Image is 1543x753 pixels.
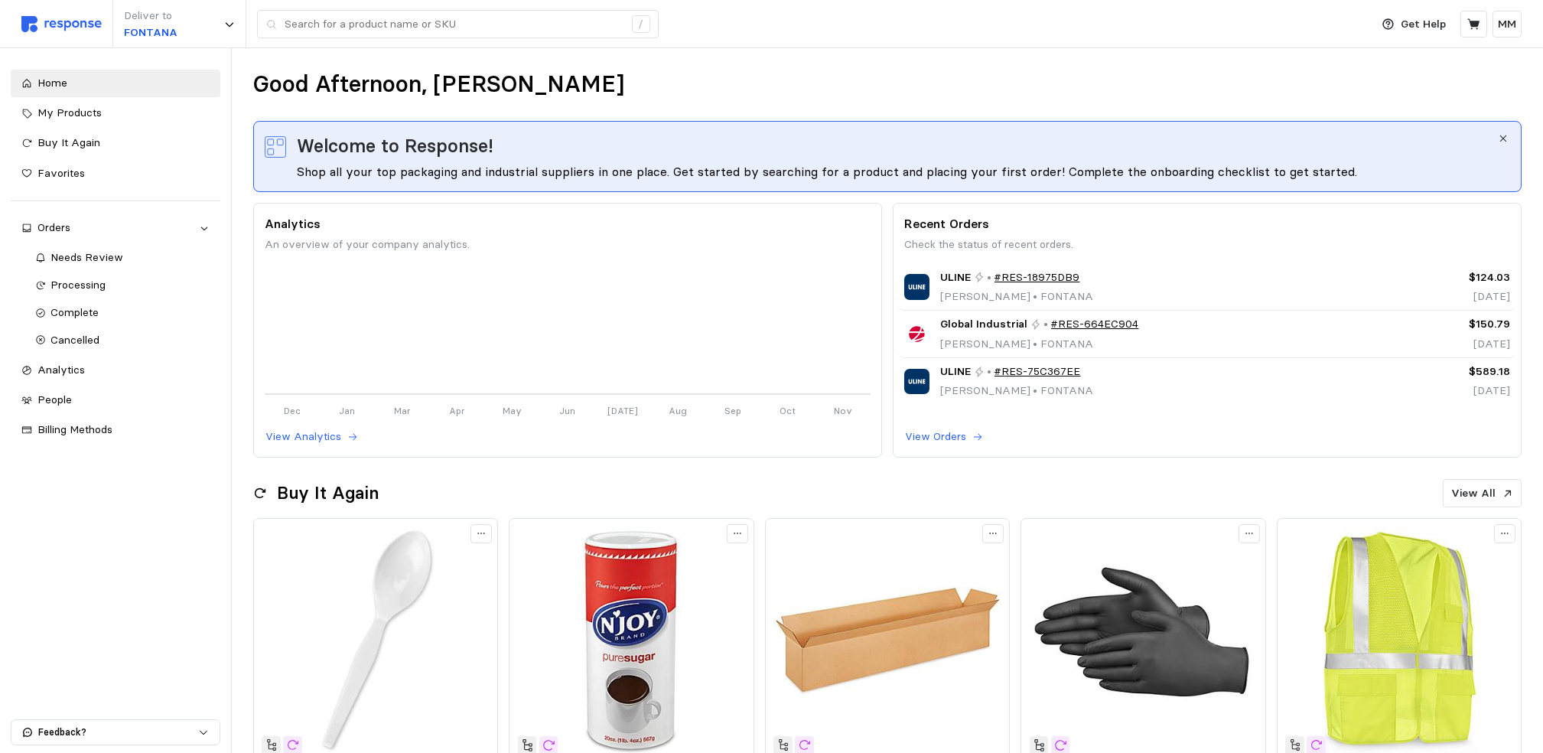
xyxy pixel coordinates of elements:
p: Get Help [1401,16,1447,33]
button: View Orders [904,428,984,446]
p: [DATE] [1366,288,1510,305]
span: Analytics [37,363,85,376]
span: People [37,393,72,406]
tspan: Jun [559,405,575,416]
p: $150.79 [1366,316,1510,333]
p: View Analytics [265,429,341,445]
tspan: Jan [339,405,355,416]
span: Cancelled [51,333,100,347]
div: / [632,15,650,34]
a: Orders [11,214,220,242]
p: View Orders [905,429,966,445]
span: Processing [51,278,106,292]
p: $589.18 [1366,363,1510,380]
p: Deliver to [124,8,177,24]
span: ULINE [940,363,971,380]
div: Orders [37,220,194,236]
tspan: Nov [834,405,852,416]
span: • [1030,337,1040,350]
p: [DATE] [1366,336,1510,353]
p: FONTANA [124,24,177,41]
p: Check the status of recent orders. [904,236,1510,253]
span: • [1030,289,1040,303]
p: View All [1452,485,1496,502]
button: MM [1493,11,1522,37]
tspan: [DATE] [607,405,638,416]
img: svg%3e [265,136,286,158]
p: Recent Orders [904,214,1510,233]
img: Global Industrial [904,321,929,347]
span: Complete [51,305,99,319]
span: Welcome to Response! [297,132,493,160]
img: svg%3e [21,16,102,32]
tspan: Aug [669,405,687,416]
a: Processing [24,272,220,299]
tspan: Dec [284,405,301,416]
p: [PERSON_NAME] FONTANA [940,383,1093,399]
p: MM [1498,16,1516,33]
h2: Buy It Again [277,481,379,505]
span: Billing Methods [37,422,112,436]
img: ULINE [904,274,929,299]
div: Shop all your top packaging and industrial suppliers in one place. Get started by searching for a... [297,162,1497,181]
h1: Good Afternoon, [PERSON_NAME] [253,70,624,99]
p: • [987,269,991,286]
span: My Products [37,106,102,119]
tspan: Mar [394,405,411,416]
a: Favorites [11,160,220,187]
a: Billing Methods [11,416,220,444]
button: View All [1443,479,1522,508]
a: #RES-75C367EE [994,363,1081,380]
img: ULINE [904,369,929,394]
span: Favorites [37,166,85,180]
a: Complete [24,299,220,327]
tspan: Oct [780,405,796,416]
button: View Analytics [265,428,359,446]
a: Cancelled [24,327,220,354]
tspan: May [503,405,522,416]
span: • [1030,383,1040,397]
span: ULINE [940,269,971,286]
a: #RES-664EC904 [1051,316,1139,333]
p: • [1043,316,1048,333]
p: [PERSON_NAME] FONTANA [940,288,1093,305]
tspan: Apr [449,405,465,416]
p: Feedback? [38,725,198,739]
p: Analytics [265,214,871,233]
a: My Products [11,99,220,127]
tspan: Sep [724,405,741,416]
p: [PERSON_NAME] FONTANA [940,336,1139,353]
p: An overview of your company analytics. [265,236,871,253]
a: Home [11,70,220,97]
span: Needs Review [51,250,124,264]
p: $124.03 [1366,269,1510,286]
a: Buy It Again [11,129,220,157]
a: #RES-18975DB9 [994,269,1080,286]
input: Search for a product name or SKU [285,11,623,38]
p: [DATE] [1366,383,1510,399]
a: Analytics [11,357,220,384]
a: Needs Review [24,244,220,272]
span: Buy It Again [37,135,100,149]
span: Home [37,76,67,90]
button: Feedback? [11,720,220,745]
span: Global Industrial [940,316,1027,333]
a: People [11,386,220,414]
button: Get Help [1373,10,1456,39]
p: • [987,363,991,380]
